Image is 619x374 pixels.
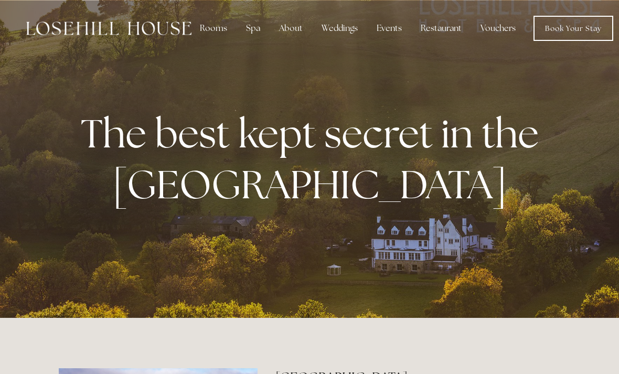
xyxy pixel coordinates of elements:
[533,16,613,41] a: Book Your Stay
[271,18,311,39] div: About
[368,18,410,39] div: Events
[191,18,236,39] div: Rooms
[81,108,547,210] strong: The best kept secret in the [GEOGRAPHIC_DATA]
[26,22,191,35] img: Losehill House
[313,18,366,39] div: Weddings
[412,18,470,39] div: Restaurant
[472,18,524,39] a: Vouchers
[238,18,269,39] div: Spa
